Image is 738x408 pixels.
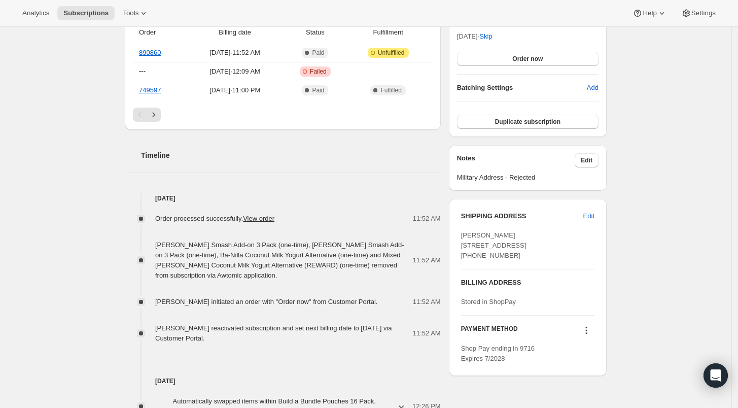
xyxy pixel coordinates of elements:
[457,32,493,40] span: [DATE] ·
[512,55,543,63] span: Order now
[155,298,377,305] span: [PERSON_NAME] initiated an order with "Order now" from Customer Portal.
[704,363,728,388] div: Open Intercom Messenger
[141,150,441,160] h2: Timeline
[581,80,605,96] button: Add
[691,9,716,17] span: Settings
[312,86,324,94] span: Paid
[189,27,280,38] span: Billing date
[587,83,599,93] span: Add
[575,153,599,167] button: Edit
[310,67,327,76] span: Failed
[133,108,433,122] nav: Pagination
[457,153,575,167] h3: Notes
[312,49,324,57] span: Paid
[378,49,405,57] span: Unfulfilled
[350,27,427,38] span: Fulfillment
[675,6,722,20] button: Settings
[139,86,161,94] a: 749597
[461,298,516,305] span: Stored in ShopPay
[139,49,161,56] a: 890860
[243,215,274,222] a: View order
[57,6,115,20] button: Subscriptions
[189,48,280,58] span: [DATE] · 11:52 AM
[155,241,404,279] span: [PERSON_NAME] Smash Add-on 3 Pack (one-time), [PERSON_NAME] Smash Add-on 3 Pack (one-time), Ba-Ni...
[461,211,583,221] h3: SHIPPING ADDRESS
[380,86,401,94] span: Fulfilled
[189,66,280,77] span: [DATE] · 12:09 AM
[583,211,594,221] span: Edit
[63,9,109,17] span: Subscriptions
[473,28,498,45] button: Skip
[461,231,526,259] span: [PERSON_NAME] [STREET_ADDRESS] [PHONE_NUMBER]
[133,21,186,44] th: Order
[147,108,161,122] button: Next
[581,156,592,164] span: Edit
[461,278,594,288] h3: BILLING ADDRESS
[495,118,560,126] span: Duplicate subscription
[461,345,535,362] span: Shop Pay ending in 9716 Expires 7/2028
[643,9,656,17] span: Help
[22,9,49,17] span: Analytics
[457,173,599,183] span: Military Address - Rejected
[413,328,441,338] span: 11:52 AM
[457,115,599,129] button: Duplicate subscription
[155,324,392,342] span: [PERSON_NAME] reactivated subscription and set next billing date to [DATE] via Customer Portal.
[155,215,274,222] span: Order processed successfully.
[626,6,673,20] button: Help
[413,297,441,307] span: 11:52 AM
[413,214,441,224] span: 11:52 AM
[139,67,146,75] span: ---
[125,193,441,203] h4: [DATE]
[287,27,343,38] span: Status
[479,31,492,42] span: Skip
[461,325,518,338] h3: PAYMENT METHOD
[16,6,55,20] button: Analytics
[125,376,441,386] h4: [DATE]
[577,208,601,224] button: Edit
[123,9,138,17] span: Tools
[457,83,587,93] h6: Batching Settings
[457,52,599,66] button: Order now
[189,85,280,95] span: [DATE] · 11:00 PM
[413,255,441,265] span: 11:52 AM
[117,6,155,20] button: Tools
